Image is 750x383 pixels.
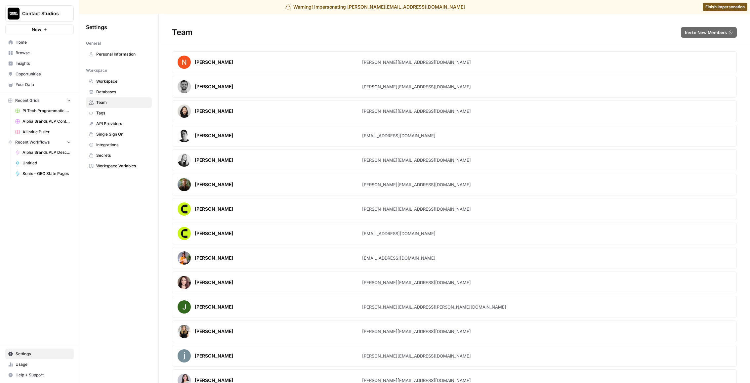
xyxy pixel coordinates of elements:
div: [PERSON_NAME][EMAIL_ADDRESS][PERSON_NAME][DOMAIN_NAME] [362,304,506,310]
a: Alpha Brands PLP Content Grid [12,116,74,127]
div: [PERSON_NAME] [195,279,233,286]
div: [PERSON_NAME][EMAIL_ADDRESS][DOMAIN_NAME] [362,181,471,188]
div: [PERSON_NAME][EMAIL_ADDRESS][DOMAIN_NAME] [362,279,471,286]
div: [PERSON_NAME] [195,206,233,212]
span: General [86,40,101,46]
a: Finish impersonation [703,3,747,11]
a: Team [86,97,152,108]
a: Single Sign On [86,129,152,140]
span: Your Data [16,82,71,88]
img: avatar [178,276,191,289]
button: Invite New Members [681,27,737,38]
span: Integrations [96,142,149,148]
span: Insights [16,61,71,66]
span: Tags [96,110,149,116]
div: [PERSON_NAME][EMAIL_ADDRESS][DOMAIN_NAME] [362,108,471,114]
div: [PERSON_NAME][EMAIL_ADDRESS][DOMAIN_NAME] [362,83,471,90]
div: [EMAIL_ADDRESS][DOMAIN_NAME] [362,132,436,139]
button: Workspace: Contact Studios [5,5,74,22]
span: Invite New Members [685,29,727,36]
button: New [5,24,74,34]
span: Browse [16,50,71,56]
div: [PERSON_NAME] [195,108,233,114]
div: [PERSON_NAME][EMAIL_ADDRESS][DOMAIN_NAME] [362,328,471,335]
span: Alpha Brands PLP Content Grid [22,118,71,124]
a: Pi Tech Programmatic Service pages Grid [12,106,74,116]
div: [PERSON_NAME] [195,353,233,359]
div: [PERSON_NAME] [195,230,233,237]
a: Opportunities [5,69,74,79]
span: API Providers [96,121,149,127]
div: [PERSON_NAME] [195,181,233,188]
span: Recent Workflows [15,139,50,145]
span: Home [16,39,71,45]
span: Help + Support [16,372,71,378]
a: Tags [86,108,152,118]
span: Workspace [96,78,149,84]
img: avatar [178,202,191,216]
a: Browse [5,48,74,58]
img: avatar [178,129,191,142]
span: Single Sign On [96,131,149,137]
a: Allintitle Puller [12,127,74,137]
img: avatar [178,153,191,167]
img: avatar [178,227,191,240]
img: avatar [178,251,191,265]
div: [PERSON_NAME] [195,304,233,310]
div: Warning! Impersonating [PERSON_NAME][EMAIL_ADDRESS][DOMAIN_NAME] [285,4,465,10]
a: Sonix - GEO State Pages [12,168,74,179]
span: Sonix - GEO State Pages [22,171,71,177]
span: Databases [96,89,149,95]
a: API Providers [86,118,152,129]
span: Team [96,100,149,106]
button: Recent Workflows [5,137,74,147]
div: [PERSON_NAME] [195,255,233,261]
a: Workspace [86,76,152,87]
img: avatar [178,349,191,362]
img: avatar [178,178,191,191]
button: Recent Grids [5,96,74,106]
button: Help + Support [5,370,74,380]
span: Untitled [22,160,71,166]
a: Databases [86,87,152,97]
span: Contact Studios [22,10,62,17]
span: Alpha Brands PLP Descriptions (v2) [22,149,71,155]
a: Usage [5,359,74,370]
a: Insights [5,58,74,69]
span: Finish impersonation [705,4,745,10]
a: Home [5,37,74,48]
img: Contact Studios Logo [8,8,20,20]
span: Personal Information [96,51,149,57]
img: avatar [178,56,191,69]
span: Settings [86,23,107,31]
a: Alpha Brands PLP Descriptions (v2) [12,147,74,158]
span: Recent Grids [15,98,39,104]
div: [PERSON_NAME] [195,157,233,163]
a: Integrations [86,140,152,150]
a: Secrets [86,150,152,161]
div: Team [159,27,750,38]
div: [EMAIL_ADDRESS][DOMAIN_NAME] [362,255,436,261]
div: [EMAIL_ADDRESS][DOMAIN_NAME] [362,230,436,237]
img: avatar [178,300,191,314]
span: New [32,26,41,33]
span: Workspace [86,67,107,73]
span: Settings [16,351,71,357]
img: avatar [178,325,191,338]
a: Untitled [12,158,74,168]
a: Personal Information [86,49,152,60]
span: Secrets [96,152,149,158]
div: [PERSON_NAME][EMAIL_ADDRESS][DOMAIN_NAME] [362,157,471,163]
img: avatar [178,105,191,118]
span: Allintitle Puller [22,129,71,135]
span: Pi Tech Programmatic Service pages Grid [22,108,71,114]
span: Workspace Variables [96,163,149,169]
div: [PERSON_NAME] [195,59,233,65]
span: Opportunities [16,71,71,77]
a: Settings [5,349,74,359]
div: [PERSON_NAME][EMAIL_ADDRESS][DOMAIN_NAME] [362,59,471,65]
img: avatar [178,80,191,93]
div: [PERSON_NAME] [195,132,233,139]
span: Usage [16,362,71,367]
a: Your Data [5,79,74,90]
